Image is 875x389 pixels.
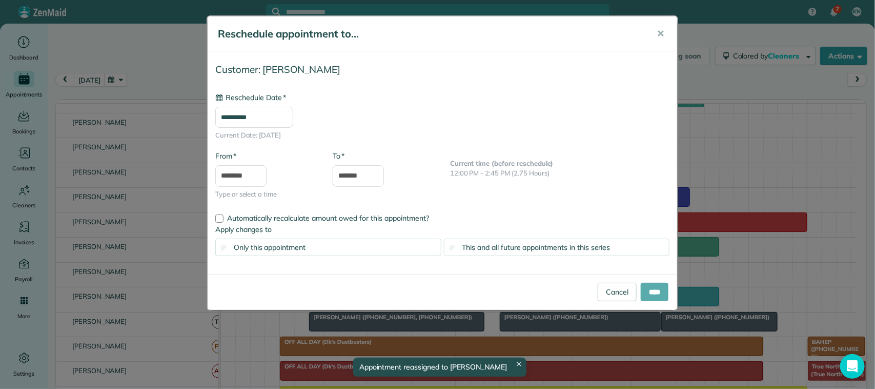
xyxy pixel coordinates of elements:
a: Cancel [598,283,637,301]
input: This and all future appointments in this series [449,245,456,252]
span: Current Date: [DATE] [215,130,669,141]
div: Appointment reassigned to [PERSON_NAME] [353,358,526,377]
span: This and all future appointments in this series [462,243,611,252]
span: ✕ [657,28,664,40]
span: Type or select a time [215,189,317,200]
label: To [333,151,344,161]
label: Apply changes to [215,224,669,235]
input: Only this appointment [221,245,228,252]
div: Open Intercom Messenger [840,354,865,379]
h5: Reschedule appointment to... [218,27,642,41]
h4: Customer: [PERSON_NAME] [215,64,669,75]
label: From [215,151,236,161]
span: Only this appointment [234,243,306,252]
span: Automatically recalculate amount owed for this appointment? [227,213,429,223]
b: Current time (before reschedule) [450,159,554,167]
label: Reschedule Date [215,92,286,103]
p: 12:00 PM - 2:45 PM (2.75 Hours) [450,168,669,179]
